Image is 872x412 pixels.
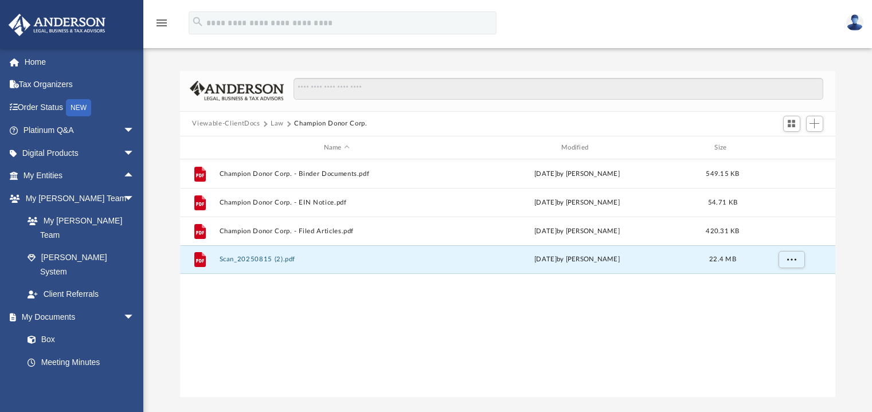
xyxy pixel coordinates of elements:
[750,143,831,153] div: id
[706,228,739,234] span: 420.31 KB
[219,227,454,235] button: Champion Donor Corp. - Filed Articles.pdf
[846,14,863,31] img: User Pic
[8,142,152,164] a: Digital Productsarrow_drop_down
[66,99,91,116] div: NEW
[123,164,146,188] span: arrow_drop_up
[459,143,695,153] div: Modified
[155,22,169,30] a: menu
[8,305,146,328] a: My Documentsarrow_drop_down
[185,143,213,153] div: id
[699,143,745,153] div: Size
[16,283,146,306] a: Client Referrals
[123,119,146,143] span: arrow_drop_down
[459,169,694,179] div: [DATE] by [PERSON_NAME]
[8,73,152,96] a: Tax Organizers
[534,257,557,263] span: [DATE]
[123,187,146,210] span: arrow_drop_down
[294,119,367,129] button: Champion Donor Corp.
[271,119,284,129] button: Law
[707,199,737,206] span: 54.71 KB
[8,96,152,119] a: Order StatusNEW
[16,374,140,397] a: Forms Library
[218,143,454,153] div: Name
[783,116,800,132] button: Switch to Grid View
[219,256,454,264] button: Scan_20250815 (2).pdf
[123,142,146,165] span: arrow_drop_down
[459,226,694,237] div: [DATE] by [PERSON_NAME]
[16,351,146,374] a: Meeting Minutes
[16,210,140,246] a: My [PERSON_NAME] Team
[706,171,739,177] span: 549.15 KB
[180,159,836,397] div: grid
[16,328,140,351] a: Box
[16,246,146,283] a: [PERSON_NAME] System
[8,119,152,142] a: Platinum Q&Aarrow_drop_down
[123,305,146,329] span: arrow_drop_down
[778,252,804,269] button: More options
[806,116,823,132] button: Add
[5,14,109,36] img: Anderson Advisors Platinum Portal
[8,164,152,187] a: My Entitiesarrow_drop_up
[459,255,694,265] div: by [PERSON_NAME]
[8,187,146,210] a: My [PERSON_NAME] Teamarrow_drop_down
[459,198,694,208] div: [DATE] by [PERSON_NAME]
[8,50,152,73] a: Home
[219,170,454,178] button: Champion Donor Corp. - Binder Documents.pdf
[709,257,736,263] span: 22.4 MB
[192,119,260,129] button: Viewable-ClientDocs
[219,199,454,206] button: Champion Donor Corp. - EIN Notice.pdf
[191,15,204,28] i: search
[294,78,823,100] input: Search files and folders
[155,16,169,30] i: menu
